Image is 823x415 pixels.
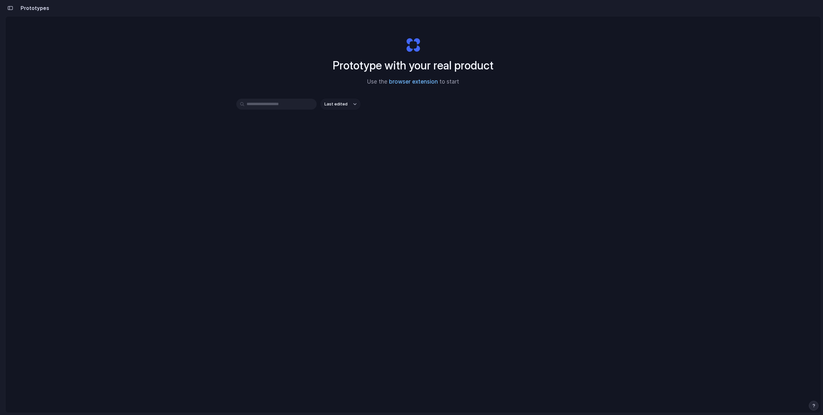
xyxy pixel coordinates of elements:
[324,101,348,107] span: Last edited
[18,4,49,12] h2: Prototypes
[333,57,493,74] h1: Prototype with your real product
[321,99,360,110] button: Last edited
[367,78,459,86] span: Use the to start
[389,78,438,85] a: browser extension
